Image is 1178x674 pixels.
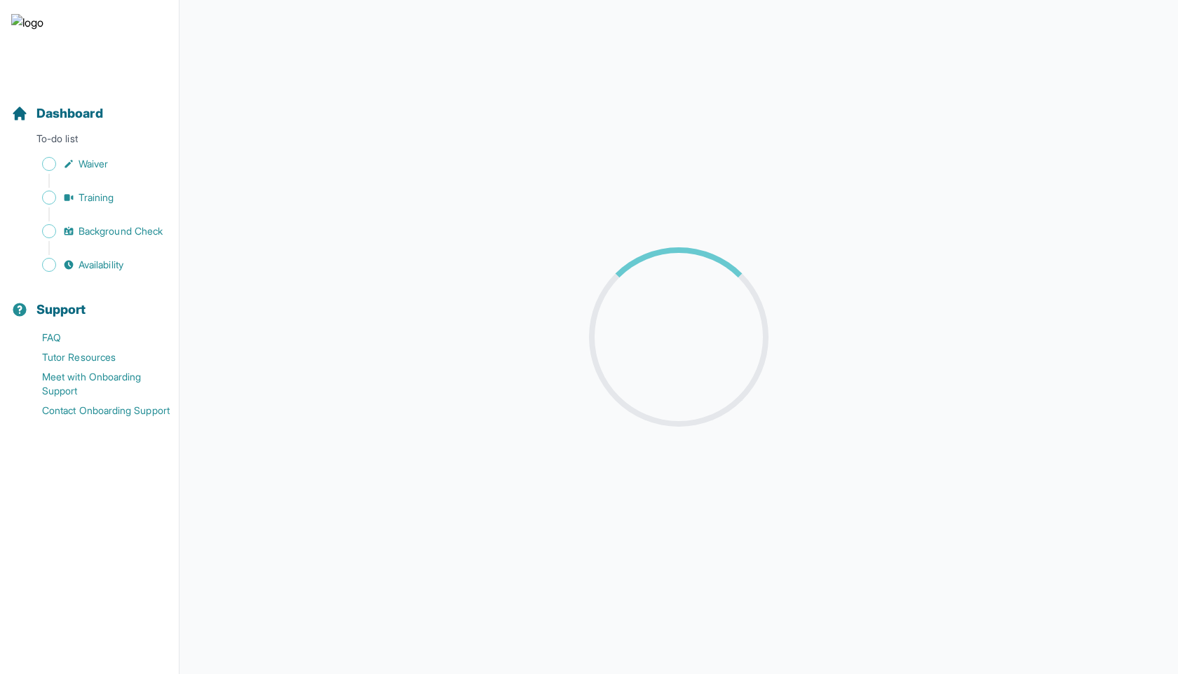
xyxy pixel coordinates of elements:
span: Dashboard [36,104,103,123]
a: Tutor Resources [11,348,179,367]
a: Waiver [11,154,179,174]
span: Availability [79,258,123,272]
span: Background Check [79,224,163,238]
a: FAQ [11,328,179,348]
a: Dashboard [11,104,103,123]
span: Support [36,300,86,319]
span: Training [79,191,114,205]
button: Dashboard [6,81,173,129]
p: To-do list [6,132,173,151]
span: Waiver [79,157,108,171]
a: Meet with Onboarding Support [11,367,179,401]
a: Background Check [11,221,179,241]
button: Support [6,277,173,325]
a: Availability [11,255,179,275]
a: Contact Onboarding Support [11,401,179,420]
img: logo [11,14,43,59]
a: Training [11,188,179,207]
